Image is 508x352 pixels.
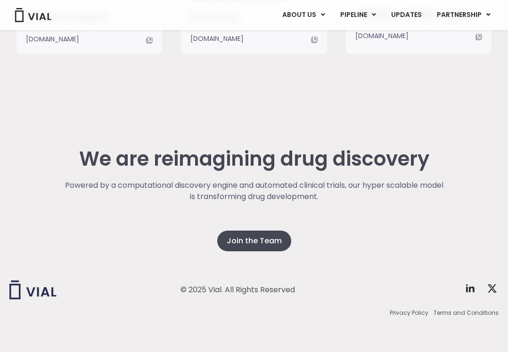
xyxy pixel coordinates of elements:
a: Join the Team [217,231,291,251]
a: ABOUT USMenu Toggle [275,7,332,23]
p: Powered by a computational discovery engine and automated clinical trials, our hyper scalable mod... [64,180,445,202]
a: UPDATES [384,7,429,23]
span: [DOMAIN_NAME] [355,31,409,41]
a: Terms and Conditions [434,309,499,317]
div: © 2025 Vial. All Rights Reserved [180,285,295,295]
a: [DOMAIN_NAME] [26,34,153,44]
span: Join the Team [227,235,282,247]
a: Privacy Policy [390,309,428,317]
span: [DOMAIN_NAME] [190,33,244,44]
img: Vial Logo [14,8,52,22]
a: [DOMAIN_NAME] [190,33,317,44]
h2: We are reimagining drug discovery [64,148,445,170]
a: PIPELINEMenu Toggle [333,7,383,23]
img: Vial logo wih "Vial" spelled out [9,280,57,299]
span: [DOMAIN_NAME] [26,34,79,44]
a: PARTNERSHIPMenu Toggle [429,7,498,23]
a: [DOMAIN_NAME] [355,31,482,41]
